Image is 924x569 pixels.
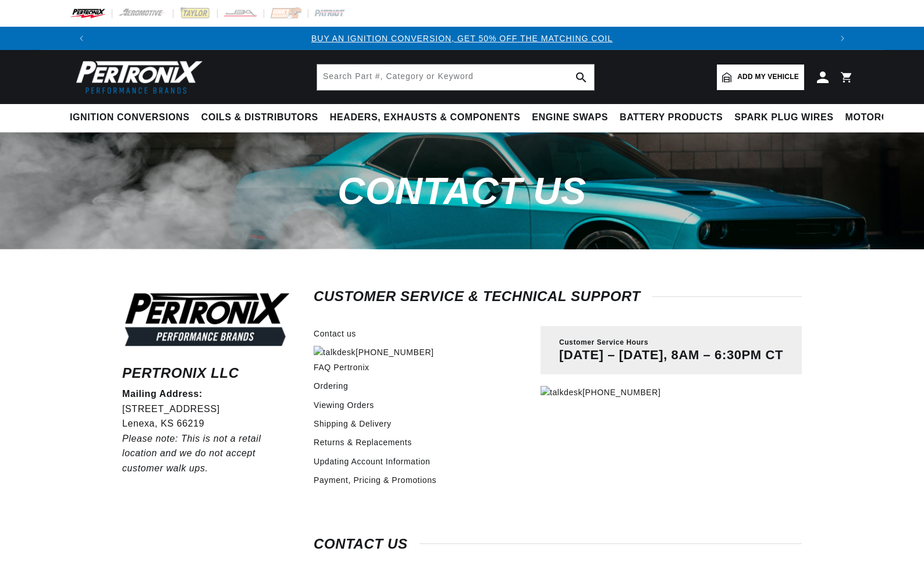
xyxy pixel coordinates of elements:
[122,367,292,379] h6: Pertronix LLC
[314,417,392,430] a: Shipping & Delivery
[314,380,348,392] a: Ordering
[568,65,594,90] button: search button
[728,104,839,131] summary: Spark Plug Wires
[734,112,833,124] span: Spark Plug Wires
[93,32,831,45] div: Announcement
[122,402,292,417] p: [STREET_ADDRESS]
[70,57,204,97] img: Pertronix
[41,27,883,50] slideshow-component: Translation missing: en.sections.announcements.announcement_bar
[201,112,318,124] span: Coils & Distributors
[311,34,613,43] a: BUY AN IGNITION CONVERSION, GET 50% OFF THE MATCHING COIL
[122,389,202,399] strong: Mailing Address:
[717,65,804,90] a: Add my vehicle
[70,27,93,50] button: Translation missing: en.sections.announcements.previous_announcement
[314,474,436,486] a: Payment, Pricing & Promotions
[526,104,614,131] summary: Engine Swaps
[314,538,802,550] h2: Contact us
[314,455,430,468] a: Updating Account Information
[314,361,369,374] a: FAQ Pertronix
[93,32,831,45] div: 1 of 3
[541,386,802,399] a: [PHONE_NUMBER]
[620,112,723,124] span: Battery Products
[541,386,582,399] img: talkdesk
[559,348,783,363] p: [DATE] – [DATE], 8AM – 6:30PM CT
[559,338,648,348] span: Customer Service Hours
[314,436,412,449] a: Returns & Replacements
[314,399,374,411] a: Viewing Orders
[70,104,196,131] summary: Ignition Conversions
[70,112,190,124] span: Ignition Conversions
[122,416,292,431] p: Lenexa, KS 66219
[840,104,921,131] summary: Motorcycle
[330,112,520,124] span: Headers, Exhausts & Components
[196,104,324,131] summary: Coils & Distributors
[845,112,915,124] span: Motorcycle
[314,327,356,340] a: Contact us
[122,434,261,473] em: Please note: This is not a retail location and we do not accept customer walk ups.
[314,291,802,302] h2: Customer Service & Technical Support
[337,170,586,212] span: Contact us
[737,71,799,83] span: Add my vehicle
[324,104,526,131] summary: Headers, Exhausts & Components
[831,27,854,50] button: Translation missing: en.sections.announcements.next_announcement
[314,346,356,359] img: talkdesk
[532,112,608,124] span: Engine Swaps
[614,104,728,131] summary: Battery Products
[317,65,594,90] input: Search Part #, Category or Keyword
[314,348,434,357] a: [PHONE_NUMBER]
